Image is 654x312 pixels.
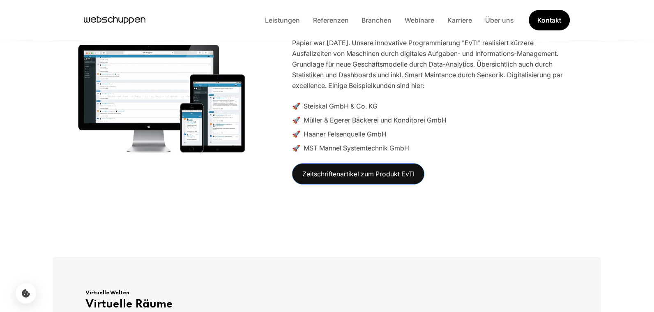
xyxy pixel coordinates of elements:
[304,129,387,139] span: Haaner Felsenquelle GmbH
[529,9,570,31] a: Get Started
[292,37,569,91] p: Papier war [DATE]. Unsere innovative Programmierung "EvTI" realisiert kürzere Ausfallzeiten von M...
[85,290,362,296] h3: Virtuelle Welten
[479,16,521,24] a: Über uns
[441,16,479,24] a: Karriere
[292,129,569,139] li: 🚀
[78,44,245,153] img: cta-image
[85,298,362,311] h2: Virtuelle Räume
[292,101,569,111] li: 🚀
[16,283,36,304] button: Cookie-Einstellungen öffnen
[258,16,306,24] a: Leistungen
[292,115,569,125] li: 🚀
[84,14,145,26] a: Hauptseite besuchen
[304,115,447,125] span: Müller & Egerer Bäckerei und Konditorei GmbH
[292,143,569,153] li: 🚀
[292,163,425,185] a: Zeitschriftenartikel zum Produkt EvTI
[304,101,378,111] span: Steiskal GmbH & Co. KG
[306,16,355,24] a: Referenzen
[304,143,409,153] span: MST Mannel Systemtechnik GmbH
[355,16,398,24] a: Branchen
[398,16,441,24] a: Webinare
